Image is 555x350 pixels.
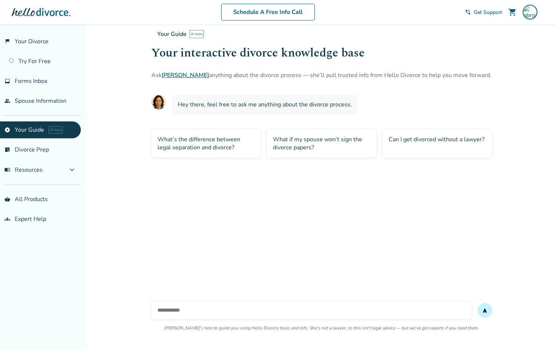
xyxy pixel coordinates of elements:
[474,9,502,16] span: Get Support
[151,95,166,109] img: AI Assistant
[4,196,10,202] span: shopping_basket
[482,307,488,313] span: send
[4,98,10,104] span: people
[4,216,10,222] span: groups
[157,30,187,38] span: Your Guide
[48,126,63,134] span: AI beta
[178,101,352,109] span: Hey there, feel free to ask me anything about the divorce process.
[4,167,10,173] span: menu_book
[221,4,315,21] a: Schedule A Free Info Call
[4,39,10,44] span: flag_2
[4,166,43,174] span: Resources
[4,147,10,153] span: list_alt_check
[4,127,10,133] span: explore
[477,303,492,318] button: send
[508,8,517,17] span: shopping_cart
[151,129,261,158] div: What’s the difference between legal separation and divorce?
[465,9,502,16] a: phone_in_talkGet Support
[190,30,204,38] span: AI beta
[162,71,209,79] a: [PERSON_NAME]
[68,165,76,174] span: expand_more
[523,5,537,19] img: abrown@tcisd.org
[267,129,376,158] div: What if my spouse won’t sign the divorce papers?
[382,129,492,158] div: Can I get divorced without a lawyer?
[465,9,471,15] span: phone_in_talk
[164,325,479,331] p: [PERSON_NAME]'s here to guide you using Hello Divorce tools and info. She's not a lawyer, so this...
[15,77,47,85] span: Forms Inbox
[4,78,10,84] span: inbox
